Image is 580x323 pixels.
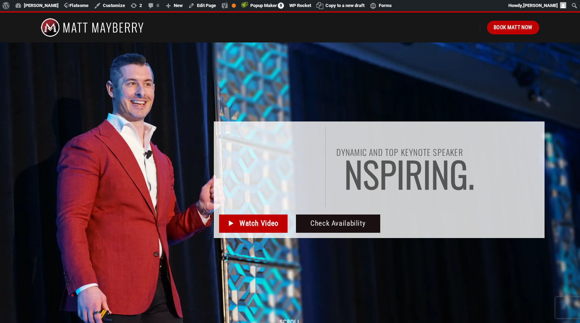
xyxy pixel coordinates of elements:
[487,21,539,34] a: Book Matt Now
[239,218,278,229] span: Watch Video
[232,4,236,8] div: OK
[278,2,284,9] span: 0
[296,215,381,233] a: Check Availability
[41,13,144,42] img: Matt Mayberry
[523,3,558,8] span: [PERSON_NAME]
[219,215,288,233] a: Watch Video
[494,23,533,32] span: Book Matt Now
[310,218,365,229] span: Check Availability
